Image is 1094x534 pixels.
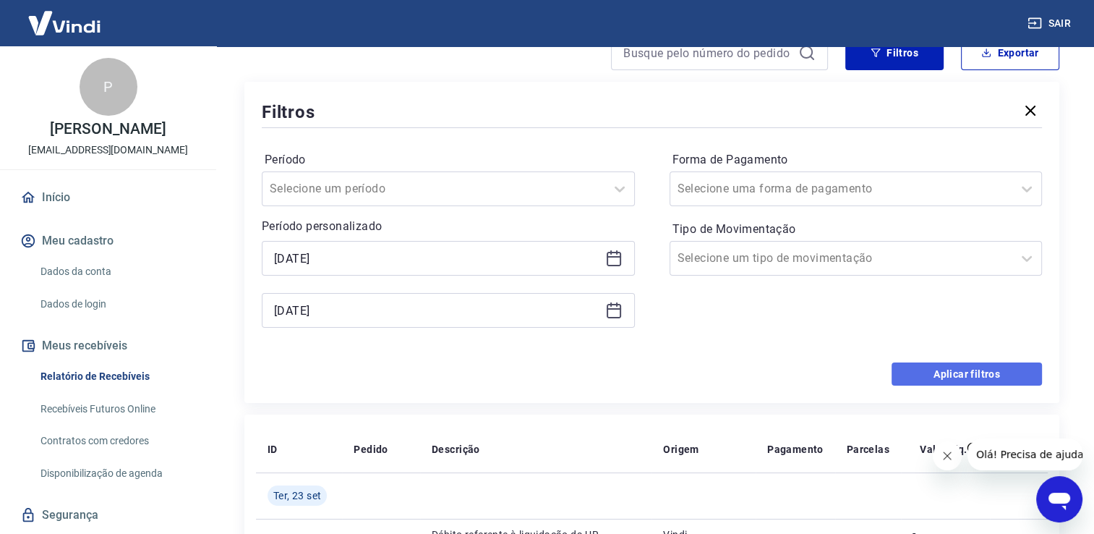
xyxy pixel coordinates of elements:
[9,10,121,22] span: Olá! Precisa de ajuda?
[35,459,199,488] a: Disponibilização de agenda
[17,1,111,45] img: Vindi
[35,362,199,391] a: Relatório de Recebíveis
[17,182,199,213] a: Início
[1036,476,1082,522] iframe: Botão para abrir a janela de mensagens
[35,257,199,287] a: Dados da conta
[17,499,199,531] a: Segurança
[933,441,962,470] iframe: Fechar mensagem
[35,289,199,319] a: Dados de login
[672,151,1040,169] label: Forma de Pagamento
[920,442,967,457] p: Valor Líq.
[847,442,889,457] p: Parcelas
[967,438,1082,470] iframe: Mensagem da empresa
[273,488,321,503] span: Ter, 23 set
[28,143,188,158] p: [EMAIL_ADDRESS][DOMAIN_NAME]
[961,35,1059,70] button: Exportar
[35,426,199,456] a: Contratos com credores
[1025,10,1077,37] button: Sair
[663,442,698,457] p: Origem
[265,151,632,169] label: Período
[274,247,599,269] input: Data inicial
[767,442,824,457] p: Pagamento
[80,58,137,116] div: P
[274,300,599,321] input: Data final
[354,442,388,457] p: Pedido
[35,394,199,424] a: Recebíveis Futuros Online
[672,221,1040,238] label: Tipo de Movimentação
[17,330,199,362] button: Meus recebíveis
[892,363,1042,386] button: Aplicar filtros
[50,122,166,137] p: [PERSON_NAME]
[262,218,635,235] p: Período personalizado
[623,42,792,64] input: Busque pelo número do pedido
[268,442,278,457] p: ID
[262,101,315,124] h5: Filtros
[845,35,944,70] button: Filtros
[432,442,480,457] p: Descrição
[17,225,199,257] button: Meu cadastro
